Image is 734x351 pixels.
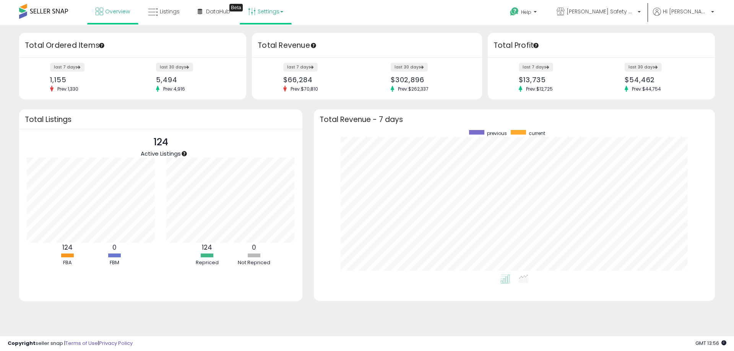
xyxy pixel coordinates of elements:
[653,8,714,25] a: Hi [PERSON_NAME]
[159,86,189,92] span: Prev: 4,916
[202,243,212,252] b: 124
[625,63,662,71] label: last 30 days
[529,130,545,136] span: current
[391,63,428,71] label: last 30 days
[141,149,181,158] span: Active Listings
[50,63,84,71] label: last 7 days
[54,86,82,92] span: Prev: 1,330
[310,42,317,49] div: Tooltip anchor
[567,8,635,15] span: [PERSON_NAME] Safety & Supply
[510,7,519,16] i: Get Help
[229,4,243,11] div: Tooltip anchor
[487,130,507,136] span: previous
[156,76,233,84] div: 5,494
[141,135,181,149] p: 124
[519,63,553,71] label: last 7 days
[522,86,557,92] span: Prev: $12,725
[258,40,476,51] h3: Total Revenue
[112,243,117,252] b: 0
[50,76,127,84] div: 1,155
[160,8,180,15] span: Listings
[184,259,230,266] div: Repriced
[695,340,726,347] span: 2025-10-13 13:56 GMT
[287,86,322,92] span: Prev: $70,810
[91,259,137,266] div: FBM
[252,243,256,252] b: 0
[44,259,90,266] div: FBA
[283,63,318,71] label: last 7 days
[156,63,193,71] label: last 30 days
[8,340,36,347] strong: Copyright
[519,76,596,84] div: $13,735
[625,76,702,84] div: $54,462
[663,8,709,15] span: Hi [PERSON_NAME]
[504,1,544,25] a: Help
[494,40,709,51] h3: Total Profit
[65,340,98,347] a: Terms of Use
[181,150,188,157] div: Tooltip anchor
[99,340,133,347] a: Privacy Policy
[283,76,361,84] div: $66,284
[394,86,432,92] span: Prev: $262,337
[105,8,130,15] span: Overview
[628,86,665,92] span: Prev: $44,754
[25,117,297,122] h3: Total Listings
[521,9,531,15] span: Help
[320,117,709,122] h3: Total Revenue - 7 days
[8,340,133,347] div: seller snap | |
[206,8,230,15] span: DataHub
[98,42,105,49] div: Tooltip anchor
[231,259,277,266] div: Not Repriced
[391,76,469,84] div: $302,896
[62,243,73,252] b: 124
[25,40,240,51] h3: Total Ordered Items
[533,42,539,49] div: Tooltip anchor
